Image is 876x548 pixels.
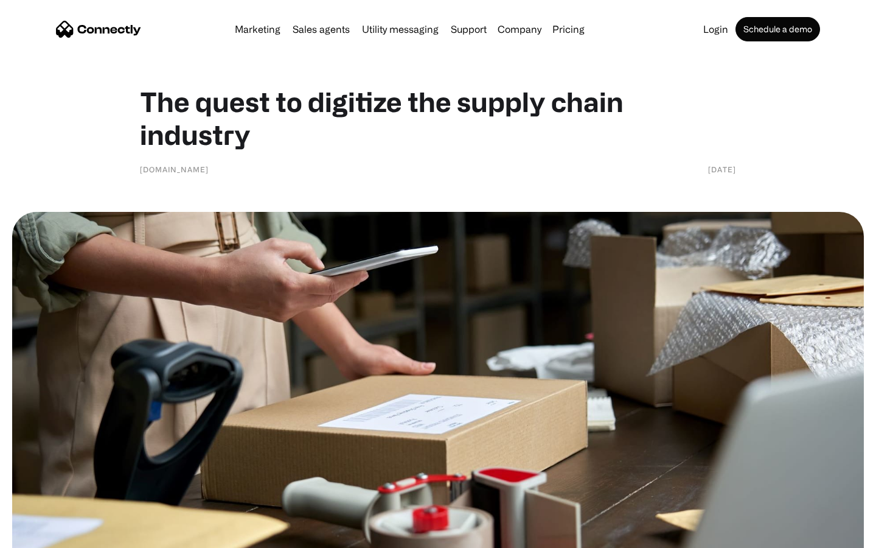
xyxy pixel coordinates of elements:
[498,21,541,38] div: Company
[357,24,443,34] a: Utility messaging
[288,24,355,34] a: Sales agents
[230,24,285,34] a: Marketing
[547,24,589,34] a: Pricing
[735,17,820,41] a: Schedule a demo
[140,85,736,151] h1: The quest to digitize the supply chain industry
[12,527,73,544] aside: Language selected: English
[698,24,733,34] a: Login
[708,163,736,175] div: [DATE]
[446,24,492,34] a: Support
[140,163,209,175] div: [DOMAIN_NAME]
[24,527,73,544] ul: Language list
